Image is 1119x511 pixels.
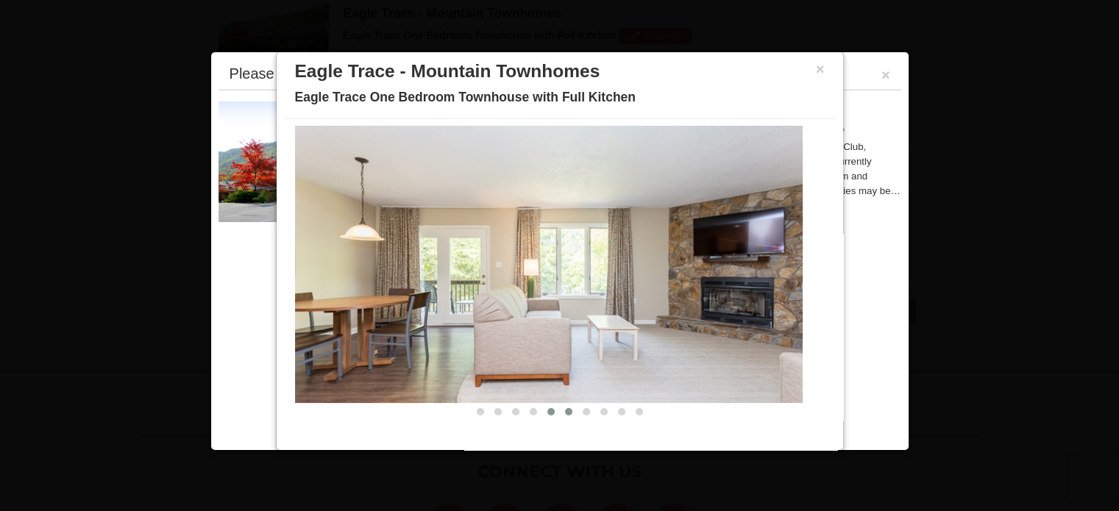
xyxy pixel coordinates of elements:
[295,90,825,104] h4: Eagle Trace One Bedroom Townhouse with Full Kitchen
[816,62,825,76] button: ×
[295,126,803,404] img: Renovated Living & Dining Room
[295,60,825,82] h3: Eagle Trace - Mountain Townhomes
[230,66,473,81] div: Please make your package selection:
[881,68,890,82] button: ×
[219,101,439,222] img: 19218983-1-9b289e55.jpg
